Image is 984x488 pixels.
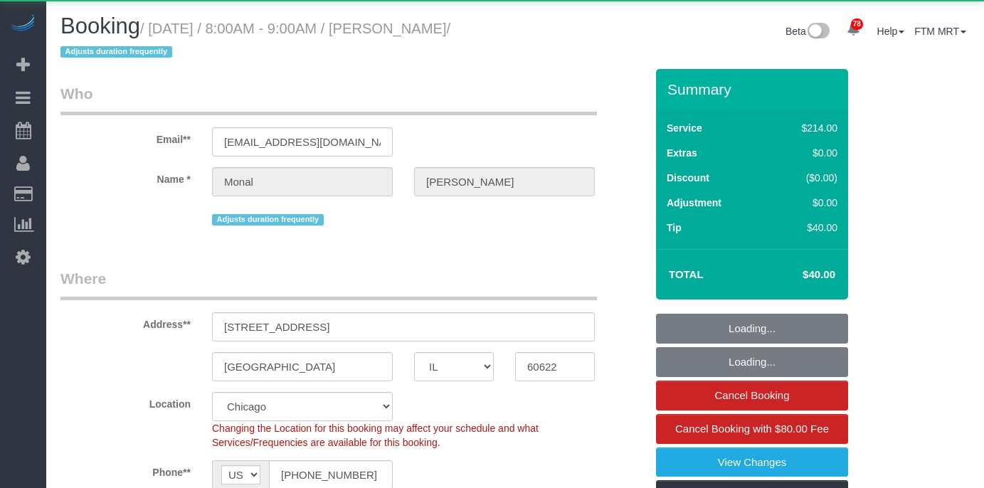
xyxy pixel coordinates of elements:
div: $40.00 [771,221,837,235]
h4: $40.00 [760,269,835,281]
legend: Where [60,268,597,300]
span: 78 [851,18,863,30]
img: New interface [806,23,830,41]
a: Cancel Booking with $80.00 Fee [656,414,848,444]
a: Help [877,26,905,37]
div: $0.00 [771,146,837,160]
label: Name * [50,167,201,186]
label: Discount [667,171,709,185]
input: Last Name* [414,167,595,196]
span: Booking [60,14,140,38]
div: $214.00 [771,121,837,135]
div: ($0.00) [771,171,837,185]
small: / [DATE] / 8:00AM - 9:00AM / [PERSON_NAME] [60,21,450,60]
a: FTM MRT [914,26,966,37]
h3: Summary [667,81,841,97]
span: Adjusts duration frequently [60,46,172,58]
img: Automaid Logo [9,14,37,34]
span: Adjusts duration frequently [212,214,324,226]
label: Adjustment [667,196,721,210]
div: $0.00 [771,196,837,210]
a: Cancel Booking [656,381,848,410]
a: Beta [785,26,830,37]
span: Cancel Booking with $80.00 Fee [675,423,829,435]
a: 78 [840,14,867,46]
legend: Who [60,83,597,115]
label: Location [50,392,201,411]
label: Extras [667,146,697,160]
span: Changing the Location for this booking may affect your schedule and what Services/Frequencies are... [212,423,539,448]
label: Service [667,121,702,135]
label: Tip [667,221,682,235]
strong: Total [669,268,704,280]
input: Zip Code** [515,352,595,381]
a: View Changes [656,447,848,477]
input: First Name** [212,167,393,196]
